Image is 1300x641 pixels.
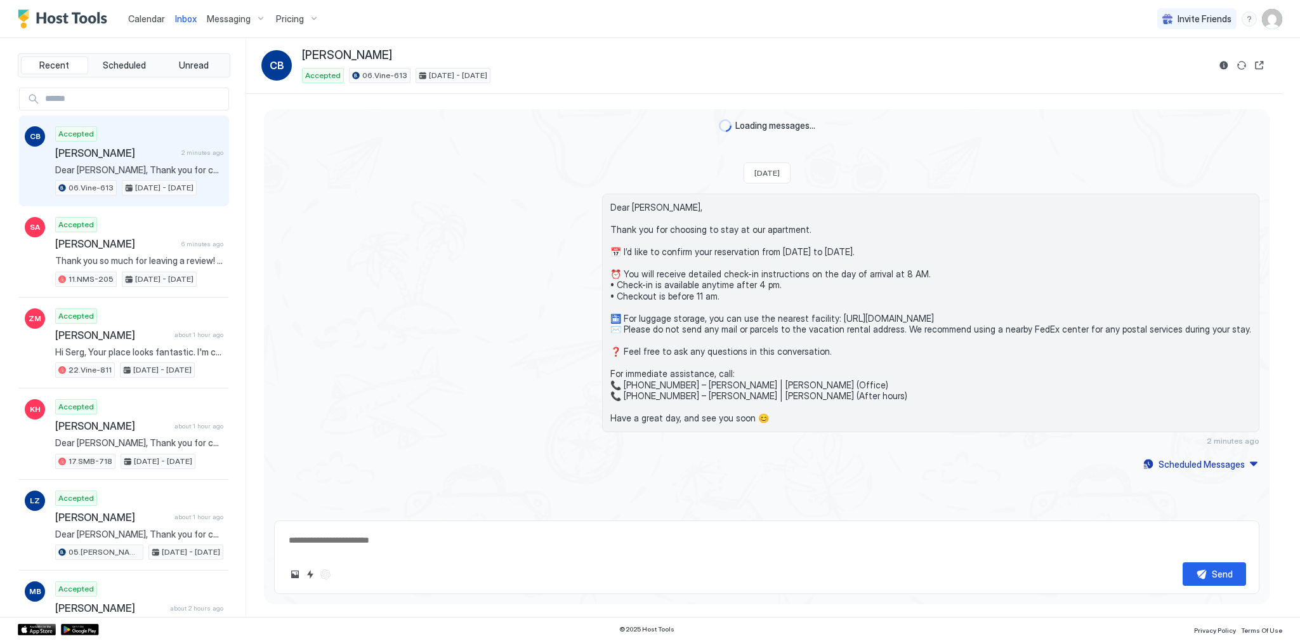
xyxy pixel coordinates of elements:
button: Upload image [287,567,303,582]
button: Reservation information [1216,58,1231,73]
a: Terms Of Use [1241,623,1282,636]
div: menu [1242,11,1257,27]
a: Calendar [128,12,165,25]
span: MB [29,586,41,597]
span: Terms Of Use [1241,626,1282,634]
span: Dear [PERSON_NAME], Thank you for choosing to stay at our apartment. We hope you’ve enjoyed every... [55,437,223,449]
span: © 2025 Host Tools [619,625,674,633]
div: Send [1212,567,1233,581]
input: Input Field [40,88,228,110]
span: [PERSON_NAME] [302,48,392,63]
a: Host Tools Logo [18,10,113,29]
span: LZ [30,495,40,506]
span: [PERSON_NAME] [55,420,169,432]
span: Accepted [58,310,94,322]
span: [PERSON_NAME] [55,237,176,250]
span: Pricing [276,13,304,25]
span: Thank you so much for leaving a review! We truly appreciate your feedback and are glad to hear th... [55,255,223,267]
span: SA [30,221,40,233]
span: ZM [29,313,41,324]
span: [PERSON_NAME] [55,147,176,159]
span: 06.Vine-613 [69,182,114,194]
span: [DATE] - [DATE] [133,364,192,376]
span: Inbox [175,13,197,24]
button: Send [1183,562,1246,586]
span: 05.[PERSON_NAME]-617 [69,546,140,558]
span: [PERSON_NAME] [55,511,169,524]
button: Recent [21,56,88,74]
button: Open reservation [1252,58,1267,73]
span: Unread [179,60,209,71]
span: Calendar [128,13,165,24]
div: User profile [1262,9,1282,29]
span: Messaging [207,13,251,25]
span: Hi Serg, Your place looks fantastic. I'm coming into town for film production, and the location i... [55,347,223,358]
span: Dear [PERSON_NAME], Thank you for choosing to stay at our apartment. 📅 I’d like to confirm your r... [610,202,1251,424]
span: Loading messages... [735,120,815,131]
span: 22.Vine-811 [69,364,112,376]
button: Scheduled Messages [1141,456,1259,473]
span: [DATE] - [DATE] [134,456,192,467]
span: about 1 hour ago [174,331,223,339]
span: 06.Vine-613 [362,70,407,81]
span: Dear [PERSON_NAME], Thank you for choosing to stay at our apartment. We hope you’ve enjoyed every... [55,529,223,540]
span: KH [30,404,41,415]
span: CB [30,131,41,142]
a: App Store [18,624,56,635]
button: Scheduled [91,56,158,74]
a: Privacy Policy [1194,623,1236,636]
span: 11.NMS-205 [69,274,114,285]
span: 17.SMB-718 [69,456,112,467]
span: Invite Friends [1178,13,1231,25]
div: loading [719,119,732,132]
span: [PERSON_NAME] [55,602,165,614]
span: about 2 hours ago [170,604,223,612]
span: Accepted [58,401,94,413]
span: CB [270,58,284,73]
button: Sync reservation [1234,58,1249,73]
span: about 1 hour ago [174,422,223,430]
span: Recent [39,60,69,71]
span: Scheduled [103,60,146,71]
span: 2 minutes ago [181,149,223,157]
span: [PERSON_NAME] [55,329,169,341]
span: Privacy Policy [1194,626,1236,634]
span: 6 minutes ago [181,240,223,248]
span: about 1 hour ago [174,513,223,521]
span: Accepted [305,70,341,81]
span: Accepted [58,492,94,504]
button: Unread [160,56,227,74]
span: Accepted [58,219,94,230]
span: [DATE] - [DATE] [135,182,194,194]
span: [DATE] - [DATE] [135,274,194,285]
span: [DATE] - [DATE] [162,546,220,558]
span: 2 minutes ago [1207,436,1259,446]
div: Scheduled Messages [1159,458,1245,471]
span: [DATE] [754,168,780,178]
a: Google Play Store [61,624,99,635]
span: [DATE] - [DATE] [429,70,487,81]
span: Dear [PERSON_NAME], Thank you for choosing to stay at our apartment. 📅 I’d like to confirm your r... [55,164,223,176]
span: Accepted [58,583,94,595]
div: tab-group [18,53,230,77]
span: Accepted [58,128,94,140]
button: Quick reply [303,567,318,582]
a: Inbox [175,12,197,25]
